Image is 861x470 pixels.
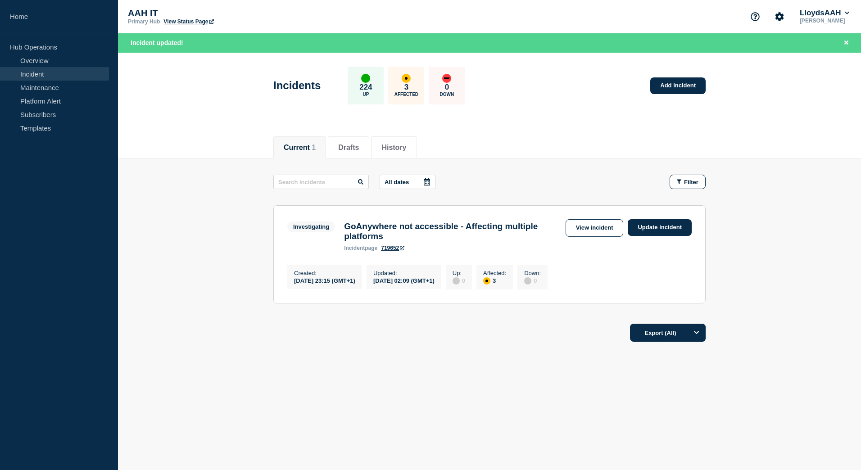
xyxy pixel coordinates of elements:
div: affected [483,277,490,285]
a: Add incident [650,77,706,94]
p: Up [363,92,369,97]
a: 719652 [381,245,404,251]
a: View incident [566,219,624,237]
div: down [442,74,451,83]
p: Updated : [373,270,435,276]
button: Support [746,7,765,26]
p: Affected [394,92,418,97]
span: Filter [684,179,698,185]
p: [PERSON_NAME] [798,18,851,24]
div: 0 [524,276,541,285]
div: disabled [524,277,531,285]
input: Search incidents [273,175,369,189]
h3: GoAnywhere not accessible - Affecting multiple platforms [344,221,561,241]
button: History [381,144,406,152]
button: Filter [670,175,706,189]
p: Down : [524,270,541,276]
button: Account settings [770,7,789,26]
button: Current 1 [284,144,316,152]
button: Export (All) [630,324,706,342]
div: [DATE] 02:09 (GMT+1) [373,276,435,284]
span: Incident updated! [131,39,183,46]
p: Affected : [483,270,506,276]
p: Up : [453,270,465,276]
button: Options [688,324,706,342]
p: All dates [385,179,409,185]
p: Primary Hub [128,18,160,25]
p: 224 [359,83,372,92]
p: Created : [294,270,355,276]
div: affected [402,74,411,83]
div: 3 [483,276,506,285]
p: 3 [404,83,408,92]
a: Update incident [628,219,692,236]
span: 1 [312,144,316,151]
div: 0 [453,276,465,285]
div: disabled [453,277,460,285]
p: page [344,245,377,251]
p: AAH IT [128,8,308,18]
button: LloydsAAH [798,9,851,18]
span: Investigating [287,221,335,232]
h1: Incidents [273,79,321,92]
span: incident [344,245,365,251]
a: View Status Page [163,18,213,25]
button: All dates [380,175,435,189]
p: Down [440,92,454,97]
button: Close banner [841,38,852,48]
p: 0 [445,83,449,92]
div: up [361,74,370,83]
div: [DATE] 23:15 (GMT+1) [294,276,355,284]
button: Drafts [338,144,359,152]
